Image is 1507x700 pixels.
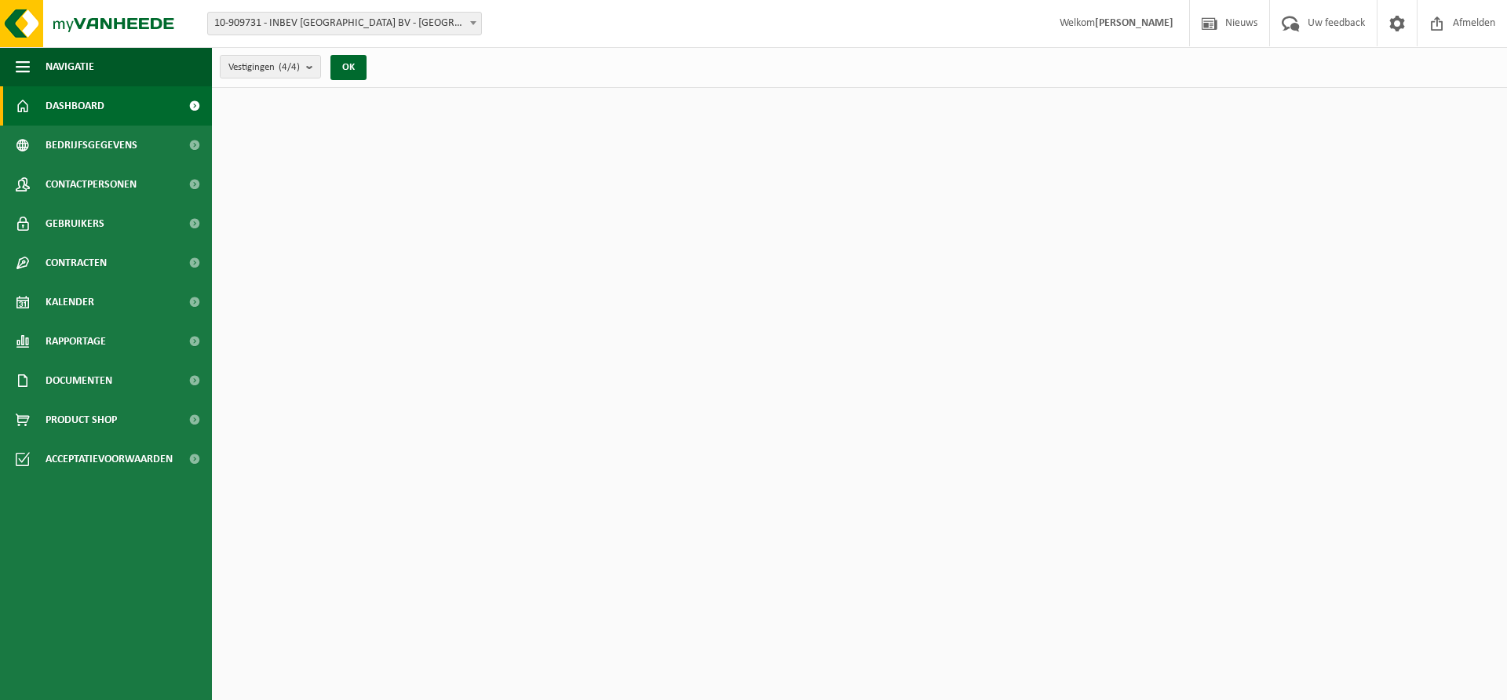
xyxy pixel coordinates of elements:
span: Contracten [46,243,107,283]
span: 10-909731 - INBEV BELGIUM BV - ANDERLECHT [207,12,482,35]
span: Gebruikers [46,204,104,243]
span: Kalender [46,283,94,322]
strong: [PERSON_NAME] [1095,17,1173,29]
button: Vestigingen(4/4) [220,55,321,78]
span: 10-909731 - INBEV BELGIUM BV - ANDERLECHT [208,13,481,35]
span: Rapportage [46,322,106,361]
count: (4/4) [279,62,300,72]
span: Bedrijfsgegevens [46,126,137,165]
span: Product Shop [46,400,117,439]
span: Navigatie [46,47,94,86]
span: Vestigingen [228,56,300,79]
span: Dashboard [46,86,104,126]
span: Documenten [46,361,112,400]
span: Contactpersonen [46,165,137,204]
span: Acceptatievoorwaarden [46,439,173,479]
button: OK [330,55,367,80]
